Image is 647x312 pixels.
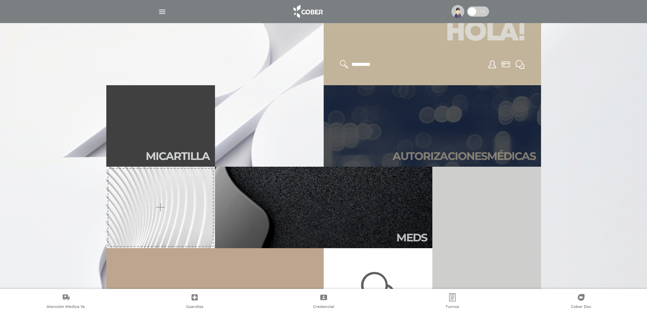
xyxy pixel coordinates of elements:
[47,304,85,310] span: Atención Médica Ya
[146,150,210,163] h2: Mi car tilla
[186,304,203,310] span: Guardias
[517,293,646,311] a: Cober Doc
[396,231,427,244] h2: Meds
[1,293,130,311] a: Atención Médica Ya
[324,85,541,167] a: Autorizacionesmédicas
[130,293,259,311] a: Guardias
[215,167,432,248] a: Meds
[393,150,536,163] h2: Autori zaciones médicas
[106,85,215,167] a: Micartilla
[313,304,334,310] span: Credencial
[332,14,533,52] h1: Hola!
[451,5,464,18] img: profile-placeholder.svg
[158,7,166,16] img: Cober_menu-lines-white.svg
[388,293,517,311] a: Turnos
[290,3,325,20] img: logo_cober_home-white.png
[259,293,388,311] a: Credencial
[446,304,459,310] span: Turnos
[571,304,591,310] span: Cober Doc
